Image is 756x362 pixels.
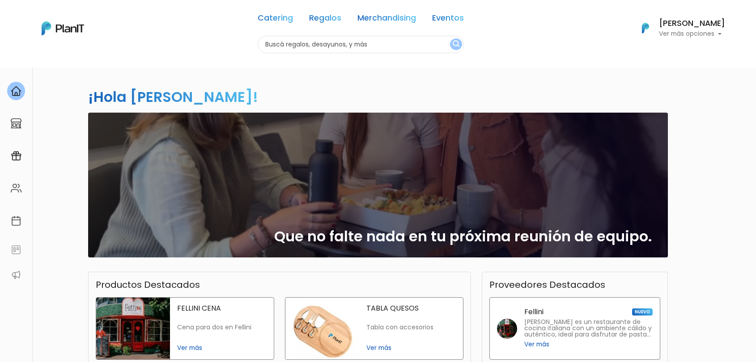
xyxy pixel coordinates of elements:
img: partners-52edf745621dab592f3b2c58e3bca9d71375a7ef29c3b500c9f145b62cc070d4.svg [11,269,21,280]
a: fellini cena FELLINI CENA Cena para dos en Fellini Ver más [96,297,274,360]
a: Eventos [432,14,464,25]
input: Buscá regalos, desayunos, y más [258,36,464,53]
h2: ¡Hola [PERSON_NAME]! [88,87,258,107]
p: Tabla con accesorios [366,324,456,331]
img: fellini [497,319,517,339]
img: search_button-432b6d5273f82d61273b3651a40e1bd1b912527efae98b1b7a1b2c0702e16a8d.svg [453,40,459,49]
p: Cena para dos en Fellini [177,324,267,331]
img: campaigns-02234683943229c281be62815700db0a1741e53638e28bf9629b52c665b00959.svg [11,151,21,161]
h2: Que no falte nada en tu próxima reunión de equipo. [274,228,652,245]
img: feedback-78b5a0c8f98aac82b08bfc38622c3050aee476f2c9584af64705fc4e61158814.svg [11,244,21,255]
p: FELLINI CENA [177,305,267,312]
img: PlanIt Logo [42,21,84,35]
p: Ver más opciones [659,31,725,37]
img: fellini cena [96,298,170,359]
img: home-e721727adea9d79c4d83392d1f703f7f8bce08238fde08b1acbfd93340b81755.svg [11,86,21,97]
h6: [PERSON_NAME] [659,20,725,28]
img: marketplace-4ceaa7011d94191e9ded77b95e3339b90024bf715f7c57f8cf31f2d8c509eaba.svg [11,118,21,129]
img: PlanIt Logo [636,18,655,38]
span: NUEVO [632,308,653,316]
a: Merchandising [357,14,416,25]
a: tabla quesos TABLA QUESOS Tabla con accesorios Ver más [285,297,463,360]
span: Ver más [366,343,456,353]
p: TABLA QUESOS [366,305,456,312]
img: calendar-87d922413cdce8b2cf7b7f5f62616a5cf9e4887200fb71536465627b3292af00.svg [11,215,21,226]
img: tabla quesos [285,298,359,359]
span: Ver más [524,340,549,349]
a: Catering [258,14,293,25]
p: [PERSON_NAME] es un restaurante de cocina italiana con un ambiente cálido y auténtico, ideal para... [524,319,653,338]
h3: Proveedores Destacados [489,279,605,290]
h3: Productos Destacados [96,279,200,290]
span: Ver más [177,343,267,353]
p: Fellini [524,308,544,316]
button: PlanIt Logo [PERSON_NAME] Ver más opciones [630,17,725,40]
a: Fellini NUEVO [PERSON_NAME] es un restaurante de cocina italiana con un ambiente cálido y auténti... [489,297,660,360]
a: Regalos [309,14,341,25]
img: people-662611757002400ad9ed0e3c099ab2801c6687ba6c219adb57efc949bc21e19d.svg [11,183,21,194]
